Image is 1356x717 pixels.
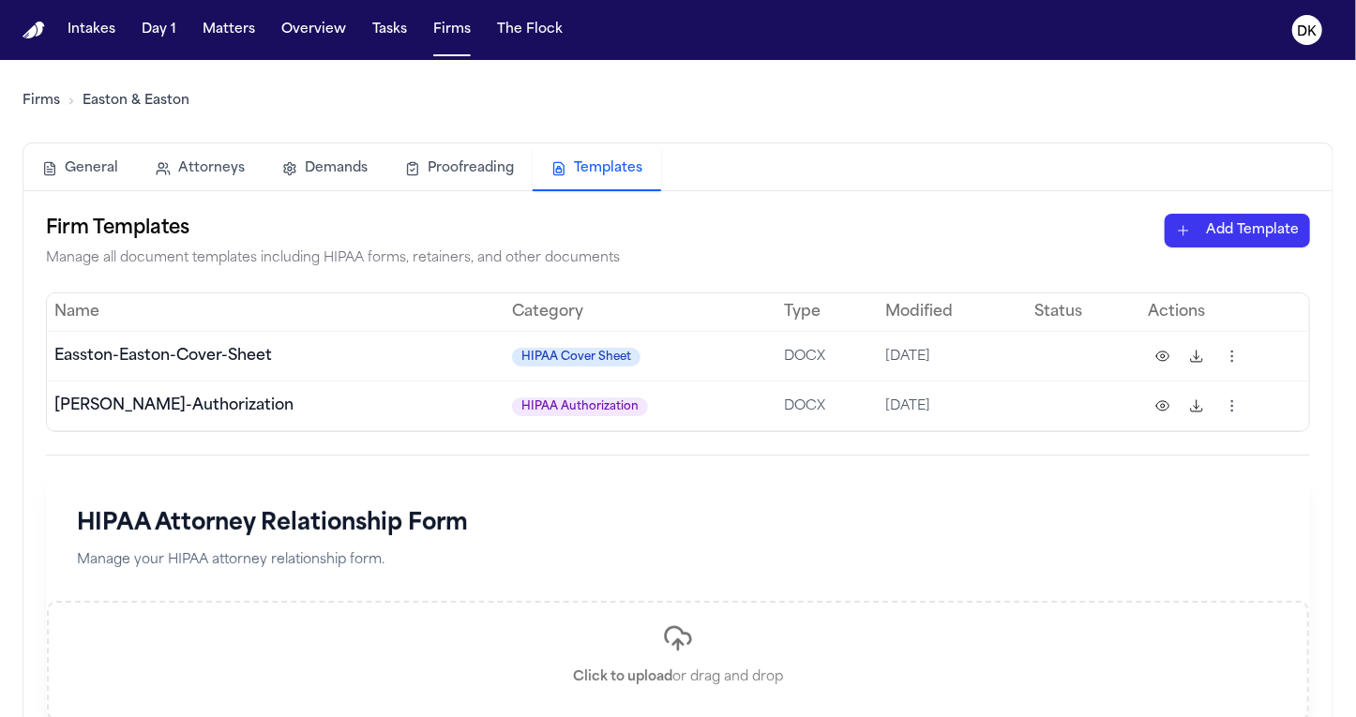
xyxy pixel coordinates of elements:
p: or drag and drop [573,668,783,687]
button: Intakes [60,13,123,47]
button: Proofreading [386,148,533,189]
button: Firms [426,13,478,47]
button: Add Template [1165,214,1310,247]
button: Download [1182,391,1212,421]
button: Matters [195,13,263,47]
th: Type [777,293,879,331]
span: Click to upload [573,670,672,684]
button: The Flock [490,13,570,47]
button: Preview [1148,391,1178,421]
span: HIPAA Authorization [512,397,648,416]
button: Demands [264,148,386,189]
th: Name [47,293,505,331]
h2: Firm Templates [46,214,620,244]
button: Templates [533,148,661,191]
th: Modified [879,293,1028,331]
span: [DATE] [886,399,931,413]
span: [DATE] [886,350,931,364]
th: Status [1027,293,1140,331]
button: Tasks [365,13,414,47]
button: Preview [1148,341,1178,371]
p: Manage your HIPAA attorney relationship form. [77,550,1279,572]
span: HIPAA Cover Sheet [512,348,640,366]
a: Home [23,22,45,39]
button: Download [1182,341,1212,371]
a: Easton & Easton [83,92,189,111]
button: Template actions [1215,389,1249,423]
nav: Breadcrumb [23,92,189,111]
span: Easston-Easton-Cover-Sheet [54,349,272,364]
button: Attorneys [137,148,264,189]
span: DOCX [785,399,826,413]
button: Day 1 [134,13,184,47]
th: Category [505,293,776,331]
button: General [23,148,137,189]
img: Finch Logo [23,22,45,39]
a: Firms [23,92,60,111]
th: Actions [1140,293,1309,331]
button: Overview [274,13,354,47]
p: Manage all document templates including HIPAA forms, retainers, and other documents [46,247,620,270]
button: Template actions [1215,339,1249,373]
span: DOCX [785,350,826,364]
span: [PERSON_NAME]-Authorization [54,398,294,413]
h1: HIPAA Attorney Relationship Form [77,509,1279,539]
